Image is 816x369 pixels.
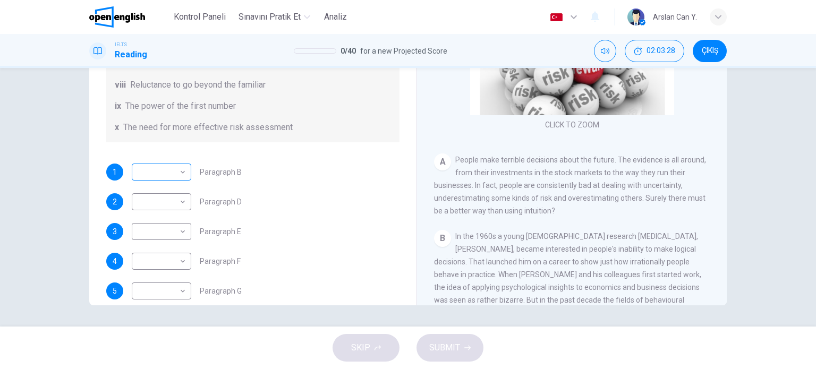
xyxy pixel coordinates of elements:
[693,40,727,62] button: ÇIKIŞ
[702,47,718,55] span: ÇIKIŞ
[200,168,242,176] span: Paragraph B
[89,6,145,28] img: OpenEnglish logo
[653,11,697,23] div: Arslan Can Y.
[113,228,117,235] span: 3
[341,45,356,57] span: 0 / 40
[200,287,242,295] span: Paragraph G
[434,153,451,170] div: A
[125,100,236,113] span: The power of the first number
[115,121,119,134] span: x
[169,7,230,27] button: Kontrol Paneli
[200,198,242,205] span: Paragraph D
[200,228,241,235] span: Paragraph E
[89,6,169,28] a: OpenEnglish logo
[434,230,451,247] div: B
[239,11,301,23] span: Sınavını Pratik Et
[234,7,314,27] button: Sınavını Pratik Et
[360,45,447,57] span: for a new Projected Score
[625,40,684,62] button: 02:03:28
[113,198,117,205] span: 2
[550,13,563,21] img: tr
[647,47,675,55] span: 02:03:28
[434,156,706,215] span: People make terrible decisions about the future. The evidence is all around, from their investmen...
[319,7,353,27] button: Analiz
[113,168,117,176] span: 1
[130,79,266,91] span: Reluctance to go beyond the familiar
[174,11,226,23] span: Kontrol Paneli
[627,8,644,25] img: Profile picture
[594,40,616,62] div: Mute
[115,79,126,91] span: viii
[113,258,117,265] span: 4
[123,121,293,134] span: The need for more effective risk assessment
[115,100,121,113] span: ix
[324,11,347,23] span: Analiz
[113,287,117,295] span: 5
[115,48,147,61] h1: Reading
[200,258,241,265] span: Paragraph F
[625,40,684,62] div: Hide
[115,41,127,48] span: IELTS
